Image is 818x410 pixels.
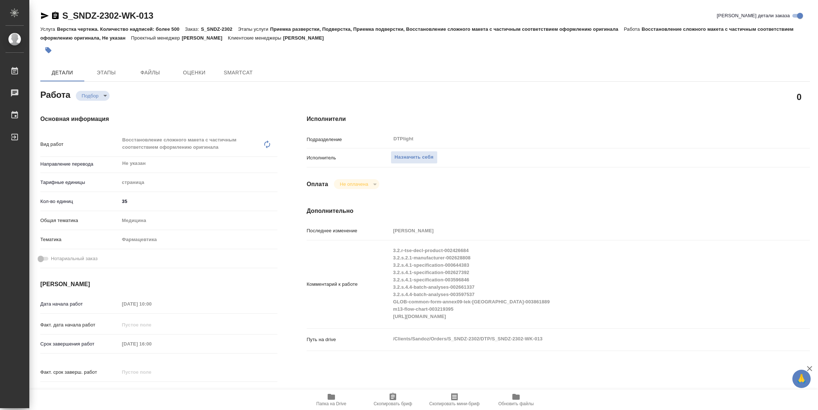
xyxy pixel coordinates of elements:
h4: Оплата [307,180,328,189]
p: Проектный менеджер [131,35,181,41]
span: Детали [45,68,80,77]
button: Обновить файлы [485,389,547,410]
button: Скопировать бриф [362,389,424,410]
button: 🙏 [792,370,811,388]
h2: Работа [40,88,70,101]
h4: Основная информация [40,115,277,123]
span: Этапы [89,68,124,77]
h4: Исполнители [307,115,810,123]
p: Работа [624,26,642,32]
span: Нотариальный заказ [51,255,97,262]
p: Комментарий к работе [307,281,391,288]
p: Заказ: [185,26,201,32]
p: Общая тематика [40,217,119,224]
p: Приемка разверстки, Подверстка, Приемка подверстки, Восстановление сложного макета с частичным со... [270,26,624,32]
button: Скопировать мини-бриф [424,389,485,410]
button: Папка на Drive [301,389,362,410]
p: Верстка чертежа. Количество надписей: более 500 [57,26,185,32]
p: Тематика [40,236,119,243]
input: Пустое поле [119,319,184,330]
span: SmartCat [221,68,256,77]
span: Файлы [133,68,168,77]
input: Пустое поле [119,367,184,377]
h2: 0 [797,91,802,103]
span: [PERSON_NAME] детали заказа [717,12,790,19]
p: Дата начала работ [40,300,119,308]
input: Пустое поле [119,299,184,309]
button: Добавить тэг [40,42,56,58]
p: Услуга [40,26,57,32]
h4: [PERSON_NAME] [40,280,277,289]
p: [PERSON_NAME] [182,35,228,41]
p: Кол-во единиц [40,198,119,205]
span: Назначить себя [395,153,434,162]
div: Медицина [119,214,277,227]
button: Скопировать ссылку [51,11,60,20]
p: Этапы услуги [238,26,270,32]
input: ✎ Введи что-нибудь [119,386,184,396]
p: Последнее изменение [307,227,391,234]
span: 🙏 [795,371,808,387]
p: Тарифные единицы [40,179,119,186]
p: S_SNDZ-2302 [201,26,238,32]
button: Не оплачена [338,181,370,187]
p: Подразделение [307,136,391,143]
p: Путь на drive [307,336,391,343]
span: Обновить файлы [498,401,534,406]
input: Пустое поле [391,225,768,236]
p: Срок завершения услуги [40,388,119,395]
button: Назначить себя [391,151,438,164]
p: Срок завершения работ [40,340,119,348]
h4: Дополнительно [307,207,810,215]
p: Направление перевода [40,160,119,168]
a: S_SNDZ-2302-WK-013 [62,11,153,21]
input: ✎ Введи что-нибудь [119,196,277,207]
div: Подбор [76,91,110,101]
p: [PERSON_NAME] [283,35,329,41]
span: Скопировать мини-бриф [429,401,479,406]
textarea: /Clients/Sandoz/Orders/S_SNDZ-2302/DTP/S_SNDZ-2302-WK-013 [391,333,768,345]
textarea: 3.2.r-tse-decl-product-002426684 3.2.s.2.1-manufacturer-002628808 3.2.s.4.1-specification-0006443... [391,244,768,323]
p: Факт. дата начала работ [40,321,119,329]
div: Подбор [334,179,379,189]
span: Оценки [177,68,212,77]
p: Клиентские менеджеры [228,35,283,41]
div: страница [119,176,277,189]
span: Папка на Drive [316,401,346,406]
span: Скопировать бриф [373,401,412,406]
p: Исполнитель [307,154,391,162]
div: Фармацевтика [119,233,277,246]
p: Факт. срок заверш. работ [40,369,119,376]
p: Вид работ [40,141,119,148]
button: Подбор [80,93,101,99]
input: Пустое поле [119,339,184,349]
button: Скопировать ссылку для ЯМессенджера [40,11,49,20]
